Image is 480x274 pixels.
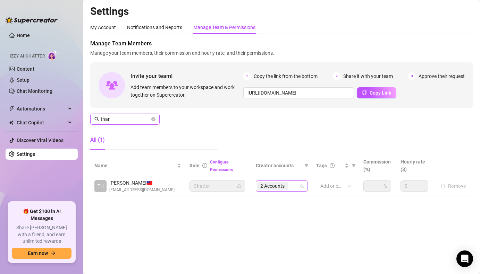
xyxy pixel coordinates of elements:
span: Name [94,162,176,169]
button: Earn nowarrow-right [12,248,71,259]
span: Earn now [28,250,48,256]
th: Commission (%) [359,155,396,176]
button: Copy Link [357,87,396,98]
th: Hourly rate ($) [396,155,433,176]
span: filter [352,163,356,168]
span: Share [PERSON_NAME] with a friend, and earn unlimited rewards [12,224,71,245]
span: Izzy AI Chatter [10,53,45,60]
button: Remove [438,182,469,190]
a: Setup [17,77,30,83]
span: Approve their request [419,72,465,80]
img: AI Chatter [48,50,58,60]
a: Configure Permissions [210,160,233,172]
a: Home [17,33,30,38]
a: Chat Monitoring [17,88,52,94]
span: 2 Accounts [260,182,285,190]
div: Notifications and Reports [127,24,182,31]
span: [EMAIL_ADDRESS][DOMAIN_NAME] [109,187,175,193]
span: arrow-right [51,251,56,256]
div: Manage Team & Permissions [193,24,255,31]
span: Invite your team! [130,72,243,80]
span: [PERSON_NAME] 🇹🇼 [109,179,175,187]
span: 2 [333,72,340,80]
span: Automations [17,103,66,114]
span: Add team members to your workspace and work together on Supercreator. [130,83,241,99]
span: Creator accounts [256,162,302,169]
span: Chatter [194,181,241,191]
h2: Settings [90,5,473,18]
span: TH [98,182,104,190]
span: 2 Accounts [257,182,288,190]
button: close-circle [151,117,155,121]
span: question-circle [330,163,335,168]
span: Chat Copilot [17,117,66,128]
span: copy [362,90,367,95]
span: lock [237,184,241,188]
span: Manage Team Members [90,39,473,48]
a: Settings [17,151,35,157]
span: filter [304,163,309,168]
th: Name [90,155,185,176]
span: thunderbolt [9,106,15,112]
span: Copy the link from the bottom [254,72,318,80]
span: Manage your team members, their commission and hourly rate, and their permissions. [90,49,473,57]
span: 3 [408,72,416,80]
span: Tags [316,162,327,169]
div: All (1) [90,136,105,144]
div: Open Intercom Messenger [456,250,473,267]
a: Content [17,66,34,72]
span: filter [303,160,310,171]
span: search [94,117,99,122]
a: Discover Viral Videos [17,138,64,143]
div: My Account [90,24,116,31]
span: 🎁 Get $100 in AI Messages [12,208,71,222]
span: Copy Link [370,90,391,96]
span: Role [190,163,200,168]
img: Chat Copilot [9,120,14,125]
span: filter [350,160,357,171]
span: info-circle [202,163,207,168]
span: 1 [243,72,251,80]
span: team [300,184,304,188]
input: Search members [101,115,150,123]
span: Share it with your team [343,72,393,80]
img: logo-BBDzfeDw.svg [6,17,58,24]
